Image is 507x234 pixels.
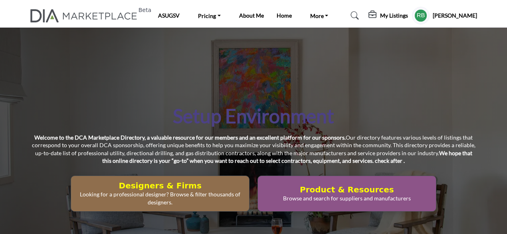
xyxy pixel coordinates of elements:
h5: [PERSON_NAME] [433,12,477,20]
img: Site Logo [30,9,142,22]
p: Our directory features various levels of listings that correspond to your overall DCA sponsorship... [30,134,477,165]
h2: Product & Resources [260,185,434,194]
a: ASUGSV [158,12,180,19]
h6: Beta [139,7,151,14]
strong: Welcome to the DCA Marketplace Directory, a valuable resource for our members and an excellent pl... [34,134,346,141]
button: Show hide supplier dropdown [412,7,430,24]
a: Beta [30,9,142,22]
a: Search [343,9,364,22]
h1: Setup Environment [173,104,334,128]
div: My Listings [368,11,408,20]
a: Pricing [192,10,226,21]
button: Product & Resources Browse and search for suppliers and manufacturers [257,176,436,212]
h2: Designers & Firms [73,181,247,190]
button: Designers & Firms Looking for a professional designer? Browse & filter thousands of designers. [71,176,250,212]
a: Home [277,12,292,19]
h5: My Listings [380,12,408,19]
a: More [305,10,334,21]
p: Looking for a professional designer? Browse & filter thousands of designers. [73,190,247,206]
strong: We hope that this online directory is your “go-to” when you want to reach out to select contracto... [102,150,472,164]
a: About Me [239,12,264,19]
p: Browse and search for suppliers and manufacturers [260,194,434,202]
